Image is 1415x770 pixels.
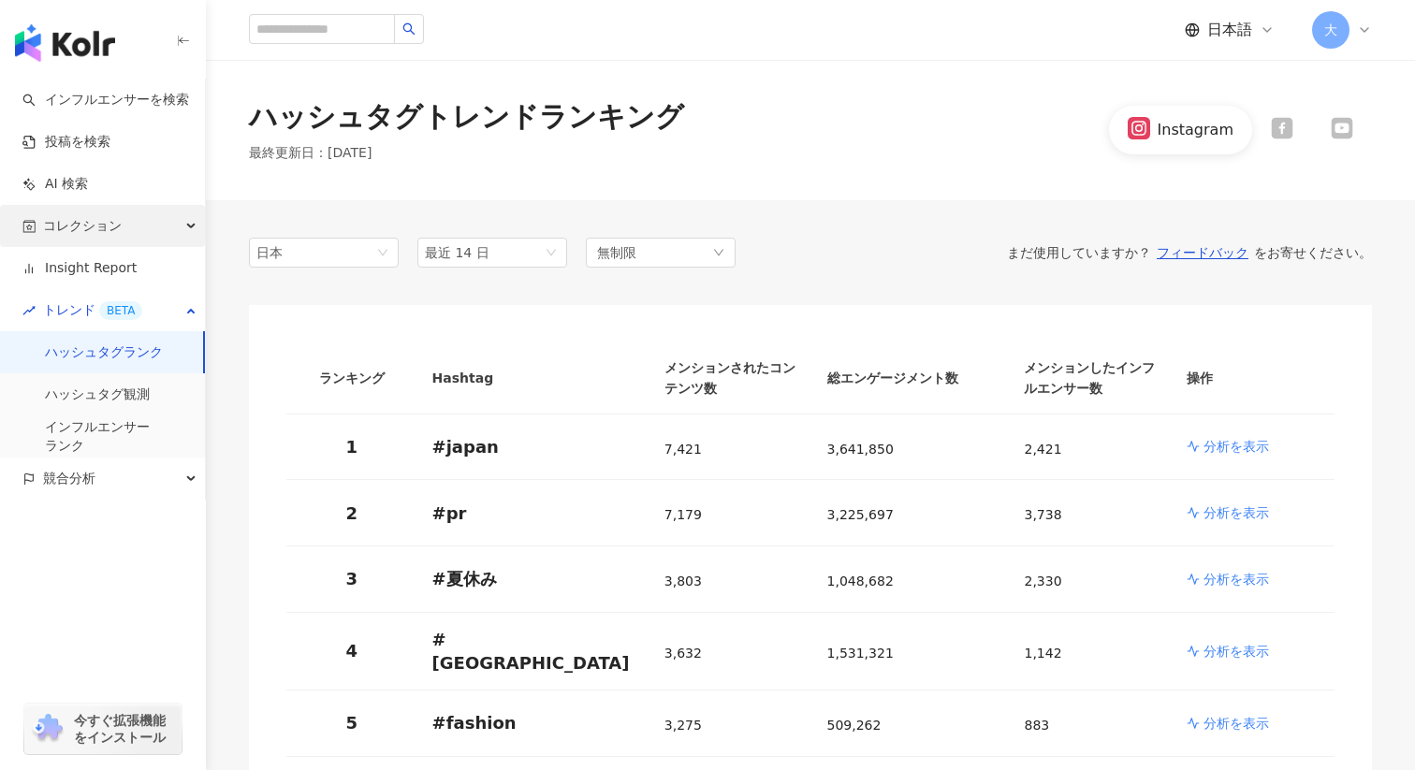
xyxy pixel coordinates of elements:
[301,711,402,734] p: 5
[402,22,416,36] span: search
[1187,642,1320,661] a: 分析を表示
[597,242,636,263] span: 無制限
[432,501,635,525] p: # pr
[74,712,176,746] span: 今すぐ拡張機能をインストール
[1324,20,1337,40] span: 大
[1203,642,1269,661] p: 分析を表示
[301,639,402,662] p: 4
[301,435,402,458] p: 1
[1025,442,1062,457] span: 2,421
[664,442,702,457] span: 7,421
[45,343,163,362] a: ハッシュタグランク
[1025,507,1062,522] span: 3,738
[1009,342,1172,414] th: メンションしたインフルエンサー数
[1187,714,1320,733] a: 分析を表示
[30,714,66,744] img: chrome extension
[22,304,36,317] span: rise
[827,718,882,733] span: 509,262
[1025,646,1062,661] span: 1,142
[827,646,894,661] span: 1,531,321
[1187,503,1320,522] a: 分析を表示
[713,247,724,258] span: down
[425,245,489,260] span: 最近 14 日
[432,711,635,734] p: # fashion
[1203,714,1269,733] p: 分析を表示
[827,507,894,522] span: 3,225,697
[286,342,417,414] th: ランキング
[22,259,137,278] a: Insight Report
[99,301,142,320] div: BETA
[664,646,702,661] span: 3,632
[301,501,402,525] p: 2
[736,244,1372,261] div: まだ使用していますか？ をお寄せください。
[1025,574,1062,588] span: 2,330
[664,574,702,588] span: 3,803
[664,718,702,733] span: 3,275
[827,442,894,457] span: 3,641,850
[1203,570,1269,588] p: 分析を表示
[812,342,1010,414] th: 総エンゲージメント数
[22,175,88,194] a: AI 検索
[432,628,635,675] p: # [GEOGRAPHIC_DATA]
[45,418,150,455] a: インフルエンサー ランク
[256,239,317,267] div: 日本
[43,458,95,500] span: 競合分析
[301,567,402,590] p: 3
[432,435,635,458] p: # japan
[22,91,189,109] a: searchインフルエンサーを検索
[1025,718,1050,733] span: 883
[24,704,182,754] a: chrome extension今すぐ拡張機能をインストール
[664,507,702,522] span: 7,179
[1172,342,1335,414] th: 操作
[432,567,635,590] p: # 夏休み
[15,24,115,62] img: logo
[1203,437,1269,456] p: 分析を表示
[249,97,684,137] div: ハッシュタグトレンドランキング
[249,144,684,163] p: 最終更新日 ： [DATE]
[22,133,110,152] a: 投稿を検索
[43,205,122,247] span: コレクション
[827,574,894,588] span: 1,048,682
[45,385,150,404] a: ハッシュタグ観測
[1158,120,1233,140] div: Instagram
[1207,20,1252,40] span: 日本語
[1187,437,1320,456] a: 分析を表示
[417,342,649,414] th: Hashtag
[1151,244,1254,261] button: フィードバック
[649,342,812,414] th: メンションされたコンテンツ数
[1187,570,1320,588] a: 分析を表示
[43,289,142,331] span: トレンド
[1203,503,1269,522] p: 分析を表示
